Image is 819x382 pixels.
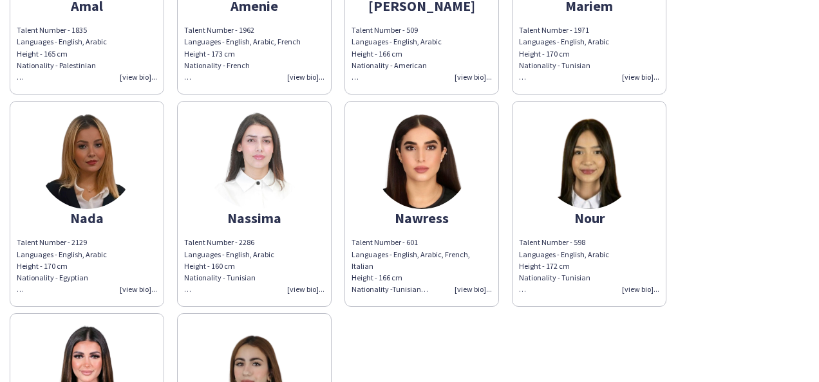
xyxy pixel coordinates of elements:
span: Talent Number - 601 Languages - English, Arabic, French, Italian Height - 166 cm Nationality - [352,237,470,294]
span: Languages - English, Arabic Height - 165 cm Nationality - Palestinian [17,37,107,82]
span: Nationality - French [184,60,250,70]
img: thumb-0b0a4517-2be3-415a-a8cd-aac60e329b3a.png [373,113,470,209]
div: Nour [519,212,659,224]
span: Talent Number - 1971 Languages - English, Arabic Height - 170 cm Nationality - Tunisian [519,25,609,82]
span: Talent Number - 1835 [17,25,87,35]
img: thumb-33402f92-3f0a-48ee-9b6d-2e0525ee7c28.png [541,113,637,209]
img: thumb-127a73c4-72f8-4817-ad31-6bea1b145d02.png [39,113,135,209]
span: Talent Number - 509 Languages - English, Arabic Height - 166 cm Nationality - American [352,25,442,82]
div: Nada [17,212,157,224]
div: Nawress [352,212,492,224]
span: Tunisian [392,284,428,294]
div: Height - 172 cm Nationality - Tunisian [519,260,659,296]
img: thumb-7d03bddd-c3aa-4bde-8cdb-39b64b840995.png [206,113,303,209]
div: Languages - English, Arabic [519,249,659,296]
span: Talent Number - 1962 [184,25,254,35]
span: Talent Number - 2129 Languages - English, Arabic Height - 170 cm Nationality - Egyptian [17,237,107,294]
span: Talent Number - 598 [519,237,585,247]
span: Languages - English, Arabic, French [184,37,301,46]
span: Height - 173 cm [184,49,235,59]
span: Talent Number - 2286 Languages - English, Arabic Height - 160 cm Nationality - Tunisian [184,237,274,294]
div: Nassima [184,212,325,224]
